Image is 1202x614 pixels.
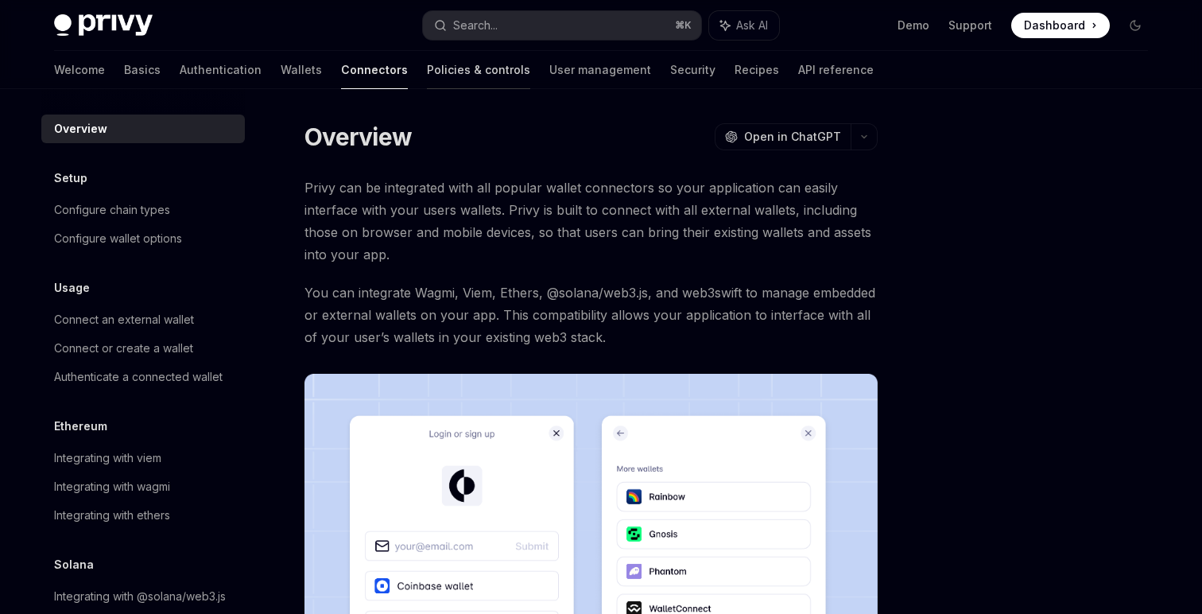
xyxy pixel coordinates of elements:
[423,11,701,40] button: Search...⌘K
[281,51,322,89] a: Wallets
[54,14,153,37] img: dark logo
[54,477,170,496] div: Integrating with wagmi
[54,506,170,525] div: Integrating with ethers
[41,224,245,253] a: Configure wallet options
[1123,13,1148,38] button: Toggle dark mode
[54,339,193,358] div: Connect or create a wallet
[1024,17,1085,33] span: Dashboard
[709,11,779,40] button: Ask AI
[41,501,245,530] a: Integrating with ethers
[180,51,262,89] a: Authentication
[124,51,161,89] a: Basics
[736,17,768,33] span: Ask AI
[744,129,841,145] span: Open in ChatGPT
[427,51,530,89] a: Policies & controls
[54,587,226,606] div: Integrating with @solana/web3.js
[41,582,245,611] a: Integrating with @solana/web3.js
[54,119,107,138] div: Overview
[41,444,245,472] a: Integrating with viem
[54,51,105,89] a: Welcome
[735,51,779,89] a: Recipes
[41,363,245,391] a: Authenticate a connected wallet
[54,310,194,329] div: Connect an external wallet
[898,17,929,33] a: Demo
[54,555,94,574] h5: Solana
[41,305,245,334] a: Connect an external wallet
[715,123,851,150] button: Open in ChatGPT
[41,334,245,363] a: Connect or create a wallet
[54,169,87,188] h5: Setup
[54,417,107,436] h5: Ethereum
[54,449,161,468] div: Integrating with viem
[54,367,223,387] div: Authenticate a connected wallet
[54,200,170,220] div: Configure chain types
[1011,13,1110,38] a: Dashboard
[670,51,715,89] a: Security
[41,196,245,224] a: Configure chain types
[304,177,878,266] span: Privy can be integrated with all popular wallet connectors so your application can easily interfa...
[41,472,245,501] a: Integrating with wagmi
[549,51,651,89] a: User management
[304,282,878,348] span: You can integrate Wagmi, Viem, Ethers, @solana/web3.js, and web3swift to manage embedded or exter...
[54,229,182,248] div: Configure wallet options
[304,122,412,151] h1: Overview
[798,51,874,89] a: API reference
[341,51,408,89] a: Connectors
[453,16,498,35] div: Search...
[948,17,992,33] a: Support
[54,278,90,297] h5: Usage
[41,115,245,143] a: Overview
[675,19,692,32] span: ⌘ K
